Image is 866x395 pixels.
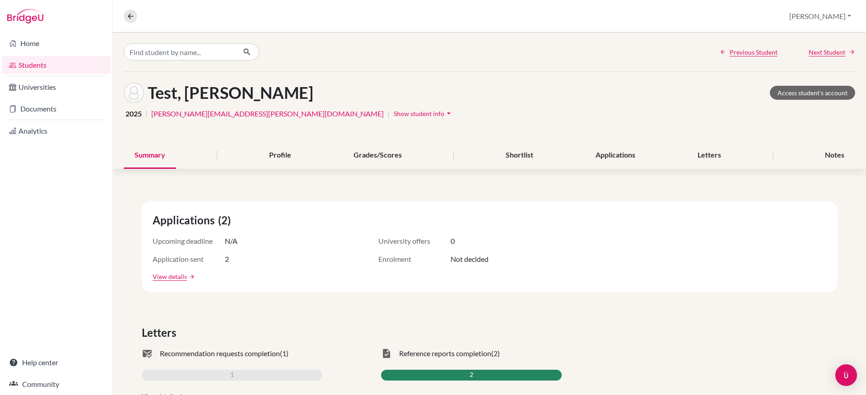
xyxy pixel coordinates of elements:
a: Community [2,375,111,393]
a: Home [2,34,111,52]
span: Not decided [451,254,489,265]
a: Analytics [2,122,111,140]
span: 2 [225,254,229,265]
span: (2) [218,212,234,228]
span: 2 [470,370,473,381]
span: | [387,108,390,119]
a: Next Student [809,47,855,57]
div: Summary [124,142,176,169]
span: mark_email_read [142,348,153,359]
span: Next Student [809,47,845,57]
a: View details [153,272,187,281]
span: task [381,348,392,359]
button: Show student infoarrow_drop_down [393,107,454,121]
div: Open Intercom Messenger [835,364,857,386]
span: 0 [451,236,455,246]
a: Documents [2,100,111,118]
div: Letters [687,142,732,169]
div: Applications [585,142,646,169]
span: (1) [280,348,289,359]
div: Notes [814,142,855,169]
span: 2025 [126,108,142,119]
i: arrow_drop_down [444,109,453,118]
span: | [145,108,148,119]
a: Universities [2,78,111,96]
span: Previous Student [730,47,778,57]
span: University offers [378,236,451,246]
span: 1 [230,370,234,381]
div: Profile [258,142,302,169]
h1: Test, [PERSON_NAME] [148,83,313,102]
span: N/A [225,236,237,246]
a: Previous Student [720,47,778,57]
span: Reference reports completion [399,348,491,359]
a: Help center [2,353,111,372]
span: Applications [153,212,218,228]
span: Application sent [153,254,225,265]
span: Enrolment [378,254,451,265]
a: Students [2,56,111,74]
button: [PERSON_NAME] [785,8,855,25]
div: Grades/Scores [343,142,413,169]
span: Upcoming deadline [153,236,225,246]
img: Bridge-U [7,9,43,23]
span: Recommendation requests completion [160,348,280,359]
input: Find student by name... [124,43,236,60]
span: Show student info [394,110,444,117]
span: Letters [142,325,180,341]
img: Kayden Test's avatar [124,83,144,103]
a: arrow_forward [187,274,195,280]
a: [PERSON_NAME][EMAIL_ADDRESS][PERSON_NAME][DOMAIN_NAME] [151,108,384,119]
a: Access student's account [770,86,855,100]
div: Shortlist [495,142,544,169]
span: (2) [491,348,500,359]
